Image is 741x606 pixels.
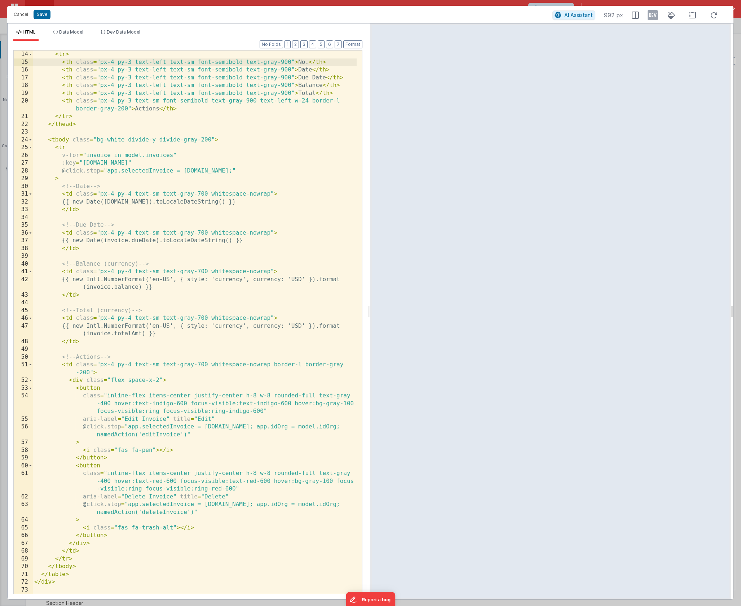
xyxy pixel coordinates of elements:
div: 18 [14,82,33,90]
button: AI Assistant [552,10,595,20]
div: 22 [14,121,33,128]
div: 26 [14,152,33,160]
div: 46 [14,314,33,322]
div: 14 [14,51,33,58]
div: 68 [14,547,33,555]
div: 36 [14,229,33,237]
div: 61 [14,470,33,493]
div: 17 [14,74,33,82]
div: 67 [14,540,33,548]
div: 52 [14,376,33,384]
div: 27 [14,159,33,167]
div: 23 [14,128,33,136]
span: Dev Data Model [107,29,140,35]
div: 47 [14,322,33,338]
div: 69 [14,555,33,563]
div: 56 [14,423,33,439]
button: Save [34,10,50,19]
button: 1 [285,40,291,48]
span: AI Assistant [564,12,593,18]
div: 44 [14,299,33,307]
div: 50 [14,353,33,361]
div: 40 [14,260,33,268]
span: 992 px [604,11,623,19]
div: 39 [14,252,33,260]
div: 57 [14,439,33,446]
div: 53 [14,384,33,392]
button: Format [343,40,362,48]
button: 7 [335,40,342,48]
div: 41 [14,268,33,276]
button: 6 [326,40,333,48]
div: 48 [14,338,33,346]
div: 37 [14,237,33,245]
div: 24 [14,136,33,144]
div: 16 [14,66,33,74]
span: HTML [23,29,36,35]
div: 60 [14,462,33,470]
div: 54 [14,392,33,415]
div: 33 [14,206,33,214]
button: No Folds [260,40,283,48]
div: 38 [14,245,33,253]
div: 34 [14,214,33,222]
div: 55 [14,415,33,423]
div: 32 [14,198,33,206]
div: 45 [14,307,33,315]
div: 71 [14,571,33,579]
div: 65 [14,524,33,532]
div: 51 [14,361,33,376]
div: 28 [14,167,33,175]
button: 3 [300,40,308,48]
div: 35 [14,221,33,229]
div: 42 [14,276,33,291]
span: Data Model [59,29,83,35]
div: 70 [14,563,33,571]
button: 5 [318,40,325,48]
div: 43 [14,291,33,299]
button: Cancel [10,9,32,19]
button: 2 [292,40,299,48]
div: 73 [14,586,33,594]
div: 31 [14,190,33,198]
div: 58 [14,446,33,454]
div: 29 [14,175,33,183]
div: 30 [14,183,33,191]
div: 64 [14,516,33,524]
div: 66 [14,532,33,540]
div: 19 [14,90,33,97]
div: 63 [14,501,33,516]
div: 20 [14,97,33,113]
div: 15 [14,58,33,66]
button: 4 [309,40,316,48]
div: 21 [14,113,33,121]
div: 62 [14,493,33,501]
div: 72 [14,578,33,586]
div: 49 [14,345,33,353]
div: 59 [14,454,33,462]
div: 25 [14,144,33,152]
